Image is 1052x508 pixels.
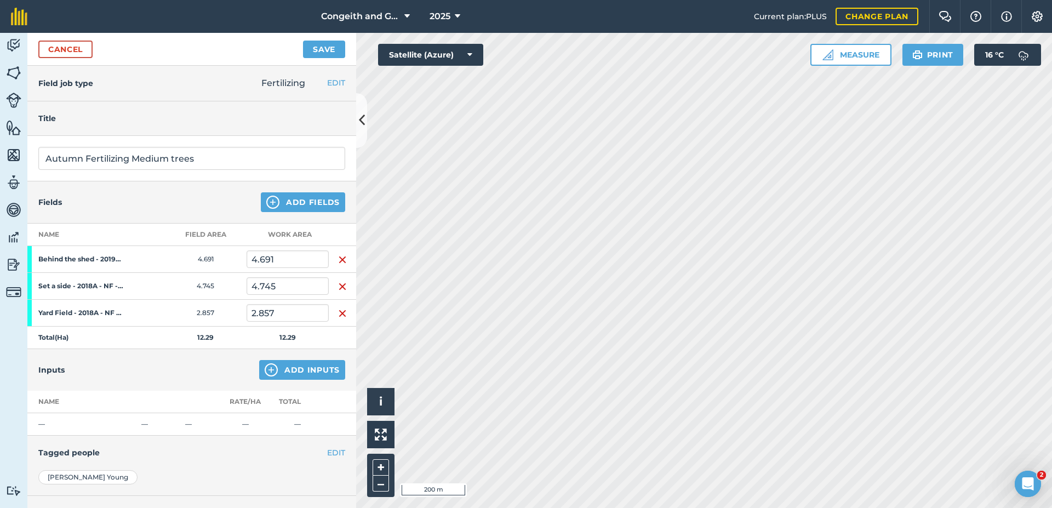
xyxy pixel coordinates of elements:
[181,413,225,436] td: —
[197,333,214,341] strong: 12.29
[6,174,21,191] img: svg+xml;base64,PD94bWwgdmVyc2lvbj0iMS4wIiBlbmNvZGluZz0idXRmLTgiPz4KPCEtLSBHZW5lcmF0b3I6IEFkb2JlIE...
[38,255,124,264] strong: Behind the shed - 2019A - 2020S - NF - 25,400 trees
[373,476,389,492] button: –
[265,363,278,376] img: svg+xml;base64,PHN2ZyB4bWxucz0iaHR0cDovL3d3dy53My5vcmcvMjAwMC9zdmciIHdpZHRoPSIxNCIgaGVpZ2h0PSIyNC...
[164,273,247,300] td: 4.745
[11,8,27,25] img: fieldmargin Logo
[430,10,450,23] span: 2025
[27,413,137,436] td: —
[321,10,400,23] span: Congeith and Glaisters
[969,11,982,22] img: A question mark icon
[338,253,347,266] img: svg+xml;base64,PHN2ZyB4bWxucz0iaHR0cDovL3d3dy53My5vcmcvMjAwMC9zdmciIHdpZHRoPSIxNiIgaGVpZ2h0PSIyNC...
[974,44,1041,66] button: 16 °C
[327,447,345,459] button: EDIT
[38,112,345,124] h4: Title
[261,192,345,212] button: Add Fields
[338,280,347,293] img: svg+xml;base64,PHN2ZyB4bWxucz0iaHR0cDovL3d3dy53My5vcmcvMjAwMC9zdmciIHdpZHRoPSIxNiIgaGVpZ2h0PSIyNC...
[6,147,21,163] img: svg+xml;base64,PHN2ZyB4bWxucz0iaHR0cDovL3d3dy53My5vcmcvMjAwMC9zdmciIHdpZHRoPSI1NiIgaGVpZ2h0PSI2MC...
[38,147,345,170] input: What needs doing?
[261,78,305,88] span: Fertilizing
[6,65,21,81] img: svg+xml;base64,PHN2ZyB4bWxucz0iaHR0cDovL3d3dy53My5vcmcvMjAwMC9zdmciIHdpZHRoPSI1NiIgaGVpZ2h0PSI2MC...
[164,246,247,273] td: 4.691
[378,44,483,66] button: Satellite (Azure)
[38,364,65,376] h4: Inputs
[164,224,247,246] th: Field Area
[38,196,62,208] h4: Fields
[6,486,21,496] img: svg+xml;base64,PD94bWwgdmVyc2lvbj0iMS4wIiBlbmNvZGluZz0idXRmLTgiPz4KPCEtLSBHZW5lcmF0b3I6IEFkb2JlIE...
[379,395,382,408] span: i
[822,49,833,60] img: Ruler icon
[27,224,164,246] th: Name
[225,413,266,436] td: —
[1013,44,1034,66] img: svg+xml;base64,PD94bWwgdmVyc2lvbj0iMS4wIiBlbmNvZGluZz0idXRmLTgiPz4KPCEtLSBHZW5lcmF0b3I6IEFkb2JlIE...
[247,224,329,246] th: Work area
[6,284,21,300] img: svg+xml;base64,PD94bWwgdmVyc2lvbj0iMS4wIiBlbmNvZGluZz0idXRmLTgiPz4KPCEtLSBHZW5lcmF0b3I6IEFkb2JlIE...
[912,48,923,61] img: svg+xml;base64,PHN2ZyB4bWxucz0iaHR0cDovL3d3dy53My5vcmcvMjAwMC9zdmciIHdpZHRoPSIxOSIgaGVpZ2h0PSIyNC...
[373,459,389,476] button: +
[225,391,266,413] th: Rate/ Ha
[754,10,827,22] span: Current plan : PLUS
[38,77,93,89] h4: Field job type
[266,391,329,413] th: Total
[6,256,21,273] img: svg+xml;base64,PD94bWwgdmVyc2lvbj0iMS4wIiBlbmNvZGluZz0idXRmLTgiPz4KPCEtLSBHZW5lcmF0b3I6IEFkb2JlIE...
[939,11,952,22] img: Two speech bubbles overlapping with the left bubble in the forefront
[137,413,181,436] td: —
[6,93,21,108] img: svg+xml;base64,PD94bWwgdmVyc2lvbj0iMS4wIiBlbmNvZGluZz0idXRmLTgiPz4KPCEtLSBHZW5lcmF0b3I6IEFkb2JlIE...
[38,309,124,317] strong: Yard Field - 2018A - NF - 16,000
[38,470,138,484] div: [PERSON_NAME] Young
[38,282,124,290] strong: Set a side - 2018A - NF - 25,500 trees planted
[164,300,247,327] td: 2.857
[303,41,345,58] button: Save
[259,360,345,380] button: Add Inputs
[266,196,279,209] img: svg+xml;base64,PHN2ZyB4bWxucz0iaHR0cDovL3d3dy53My5vcmcvMjAwMC9zdmciIHdpZHRoPSIxNCIgaGVpZ2h0PSIyNC...
[1031,11,1044,22] img: A cog icon
[327,77,345,89] button: EDIT
[1037,471,1046,480] span: 2
[38,447,345,459] h4: Tagged people
[38,333,68,341] strong: Total ( Ha )
[338,307,347,320] img: svg+xml;base64,PHN2ZyB4bWxucz0iaHR0cDovL3d3dy53My5vcmcvMjAwMC9zdmciIHdpZHRoPSIxNiIgaGVpZ2h0PSIyNC...
[836,8,918,25] a: Change plan
[6,202,21,218] img: svg+xml;base64,PD94bWwgdmVyc2lvbj0iMS4wIiBlbmNvZGluZz0idXRmLTgiPz4KPCEtLSBHZW5lcmF0b3I6IEFkb2JlIE...
[367,388,395,415] button: i
[6,229,21,246] img: svg+xml;base64,PD94bWwgdmVyc2lvbj0iMS4wIiBlbmNvZGluZz0idXRmLTgiPz4KPCEtLSBHZW5lcmF0b3I6IEFkb2JlIE...
[985,44,1004,66] span: 16 ° C
[6,37,21,54] img: svg+xml;base64,PD94bWwgdmVyc2lvbj0iMS4wIiBlbmNvZGluZz0idXRmLTgiPz4KPCEtLSBHZW5lcmF0b3I6IEFkb2JlIE...
[1015,471,1041,497] iframe: Intercom live chat
[266,413,329,436] td: —
[810,44,891,66] button: Measure
[1001,10,1012,23] img: svg+xml;base64,PHN2ZyB4bWxucz0iaHR0cDovL3d3dy53My5vcmcvMjAwMC9zdmciIHdpZHRoPSIxNyIgaGVpZ2h0PSIxNy...
[38,41,93,58] a: Cancel
[902,44,964,66] button: Print
[6,119,21,136] img: svg+xml;base64,PHN2ZyB4bWxucz0iaHR0cDovL3d3dy53My5vcmcvMjAwMC9zdmciIHdpZHRoPSI1NiIgaGVpZ2h0PSI2MC...
[27,391,137,413] th: Name
[375,429,387,441] img: Four arrows, one pointing top left, one top right, one bottom right and the last bottom left
[279,333,296,341] strong: 12.29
